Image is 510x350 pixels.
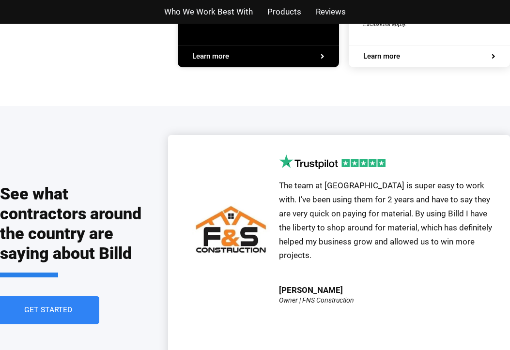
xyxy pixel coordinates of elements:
a: Learn more [192,53,325,60]
div: 2 / 3 [183,154,495,346]
a: Who We Work Best With [164,5,253,19]
span: Learn more [192,53,229,60]
span: Learn more [363,53,400,60]
div: Owner | FNS Construction [279,297,354,304]
a: Reviews [316,5,346,19]
div: [PERSON_NAME] [279,286,343,294]
span: The team at [GEOGRAPHIC_DATA] is super easy to work with. I’ve been using them for 2 years and ha... [279,181,492,260]
a: Products [267,5,301,19]
span: Exclusions apply. [363,21,407,28]
span: Get Started [24,306,73,314]
a: Learn more [363,53,495,60]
